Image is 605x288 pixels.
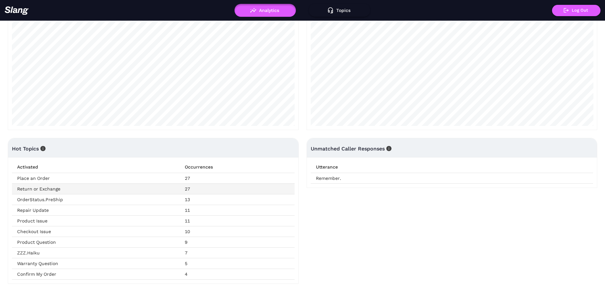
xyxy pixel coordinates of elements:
[12,146,46,152] span: Hot Topics
[552,5,600,16] button: Log Out
[5,6,29,15] img: 623511267c55cb56e2f2a487_logo2.png
[12,258,180,269] td: Warranty Question
[311,146,391,152] span: Unmatched Caller Responses
[12,269,180,280] td: Confirm My Order
[180,194,294,205] td: 13
[12,184,180,194] td: Return or Exchange
[180,173,294,184] td: 27
[309,4,370,17] button: Topics
[12,216,180,226] td: Product Issue
[12,226,180,237] td: Checkout Issue
[12,194,180,205] td: OrderStatus.PreShip
[385,146,391,151] span: info-circle
[180,258,294,269] td: 5
[180,205,294,216] td: 11
[12,237,180,248] td: Product Question
[180,248,294,258] td: 7
[180,216,294,226] td: 11
[235,8,296,12] a: Analytics
[180,237,294,248] td: 9
[180,184,294,194] td: 27
[311,173,593,184] td: Remember.
[39,146,46,151] span: info-circle
[311,161,593,173] th: Utterance
[12,173,180,184] td: Place an Order
[12,161,180,173] th: Activated
[235,4,296,17] button: Analytics
[12,248,180,258] td: ZZZ.Haiku
[180,269,294,280] td: 4
[12,205,180,216] td: Repair Update
[180,161,294,173] th: Occurrences
[180,226,294,237] td: 10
